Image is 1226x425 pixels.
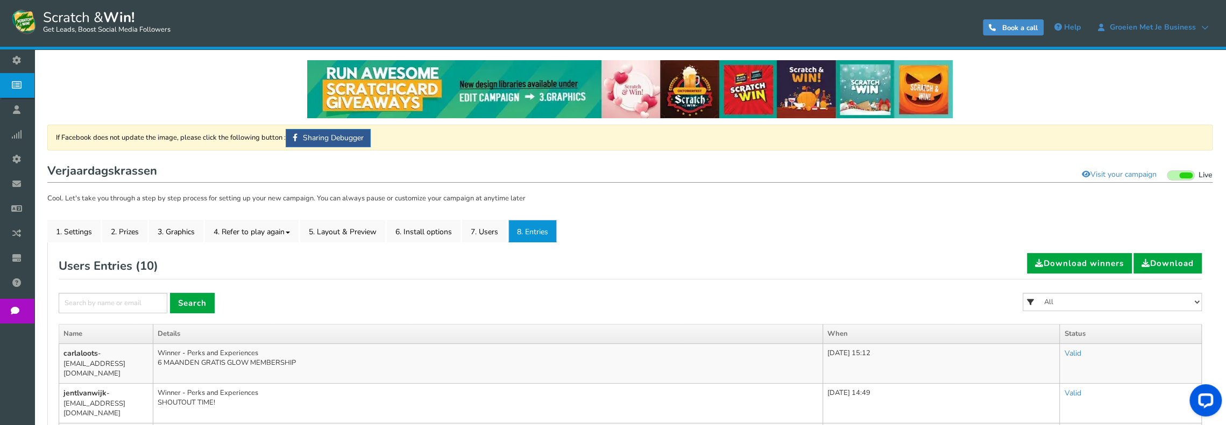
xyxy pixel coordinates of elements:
input: Search by name or email [59,293,167,313]
a: Download winners [1027,253,1132,273]
img: festival-poster-2020.webp [307,60,953,118]
td: Winner - Perks and Experiences SHOUTOUT TIME! [153,383,823,423]
span: Live [1199,170,1213,181]
th: Name [59,325,153,344]
a: 5. Layout & Preview [300,220,385,242]
a: 8. Entries [508,220,557,242]
span: Book a call [1002,23,1038,33]
a: Visit your campaign [1075,165,1164,184]
a: Download [1133,253,1202,273]
a: 2. Prizes [102,220,147,242]
small: Get Leads, Boost Social Media Followers [43,26,171,34]
span: Help [1064,22,1081,32]
iframe: LiveChat chat widget [1181,380,1226,425]
th: Status [1060,325,1202,344]
b: jentlvanwijk [63,388,107,398]
th: When [823,325,1060,344]
a: Search [170,293,215,313]
td: [DATE] 15:12 [823,343,1060,383]
a: Book a call [983,19,1044,35]
td: - [EMAIL_ADDRESS][DOMAIN_NAME] [59,383,153,423]
a: 4. Refer to play again [205,220,299,242]
a: 7. Users [462,220,507,242]
th: Details [153,325,823,344]
td: [DATE] 14:49 [823,383,1060,423]
a: Valid [1064,348,1081,358]
b: carlaloots [63,348,98,358]
h1: Verjaardagskrassen [47,161,1213,183]
a: Help [1049,19,1086,36]
td: - [EMAIL_ADDRESS][DOMAIN_NAME] [59,343,153,383]
img: Scratch and Win [11,8,38,35]
td: Winner - Perks and Experiences 6 MAANDEN GRATIS GLOW MEMBERSHIP [153,343,823,383]
h2: Users Entries ( ) [59,253,158,279]
span: 10 [140,258,154,274]
div: If Facebook does not update the image, please click the following button : [47,125,1213,150]
a: 3. Graphics [149,220,203,242]
strong: Win! [103,8,134,27]
a: Scratch &Win! Get Leads, Boost Social Media Followers [11,8,171,35]
span: Scratch & [38,8,171,35]
a: Valid [1064,388,1081,398]
a: 1. Settings [47,220,101,242]
span: Groeien met je Business [1104,23,1201,32]
a: 6. Install options [387,220,460,242]
p: Cool. Let's take you through a step by step process for setting up your new campaign. You can alw... [47,193,1213,204]
a: Sharing Debugger [286,129,371,147]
